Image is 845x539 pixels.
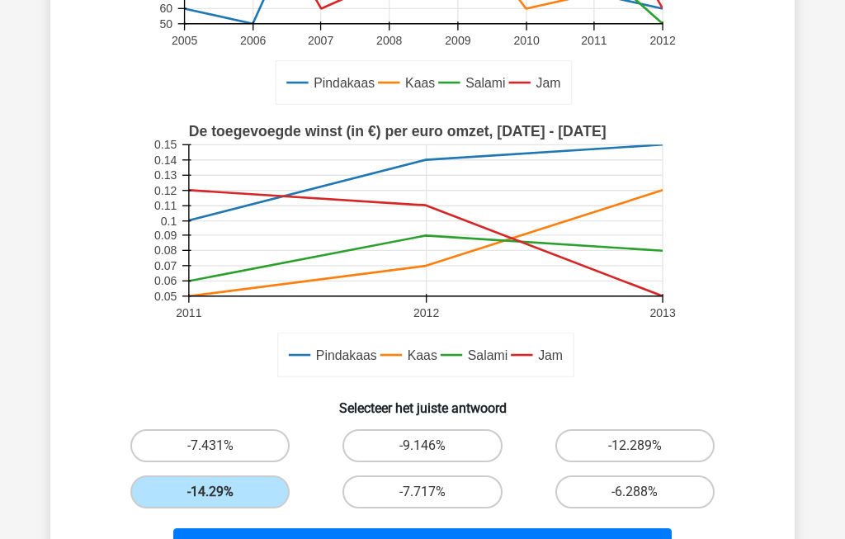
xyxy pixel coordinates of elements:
label: -7.717% [342,475,502,508]
text: 50 [159,17,172,31]
text: 0.11 [154,199,177,212]
text: 60 [159,2,172,15]
text: 2005 [172,34,197,47]
label: -12.289% [555,429,715,462]
text: 2012 [413,306,439,319]
text: Jam [538,348,563,362]
h6: Selecteer het juiste antwoord [77,387,768,416]
text: 2009 [445,34,470,47]
text: Kaas [405,76,435,90]
text: 0.05 [154,290,177,303]
text: Jam [536,76,561,90]
text: 2006 [240,34,266,47]
text: 0.08 [154,244,177,258]
text: 0.1 [161,215,177,228]
text: 0.14 [154,154,177,167]
text: De toegevoegde winst (in €) per euro omzet, [DATE] - [DATE] [189,123,607,139]
text: Pindakaas [316,348,377,362]
label: -6.288% [555,475,715,508]
text: 2012 [649,34,675,47]
text: 2007 [308,34,333,47]
text: 2008 [376,34,402,47]
label: -7.431% [130,429,290,462]
text: 2010 [513,34,539,47]
text: Kaas [408,348,437,362]
text: 0.15 [154,138,177,151]
text: 0.09 [154,229,177,242]
text: 0.06 [154,274,177,287]
text: 0.13 [154,168,177,182]
label: -14.29% [130,475,290,508]
label: -9.146% [342,429,502,462]
text: Salami [468,348,507,362]
text: 0.07 [154,259,177,272]
text: 2011 [176,306,201,319]
text: 2013 [649,306,675,319]
text: Pindakaas [314,76,375,90]
text: 0.12 [154,184,177,197]
text: 2011 [581,34,607,47]
text: Salami [465,76,505,90]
